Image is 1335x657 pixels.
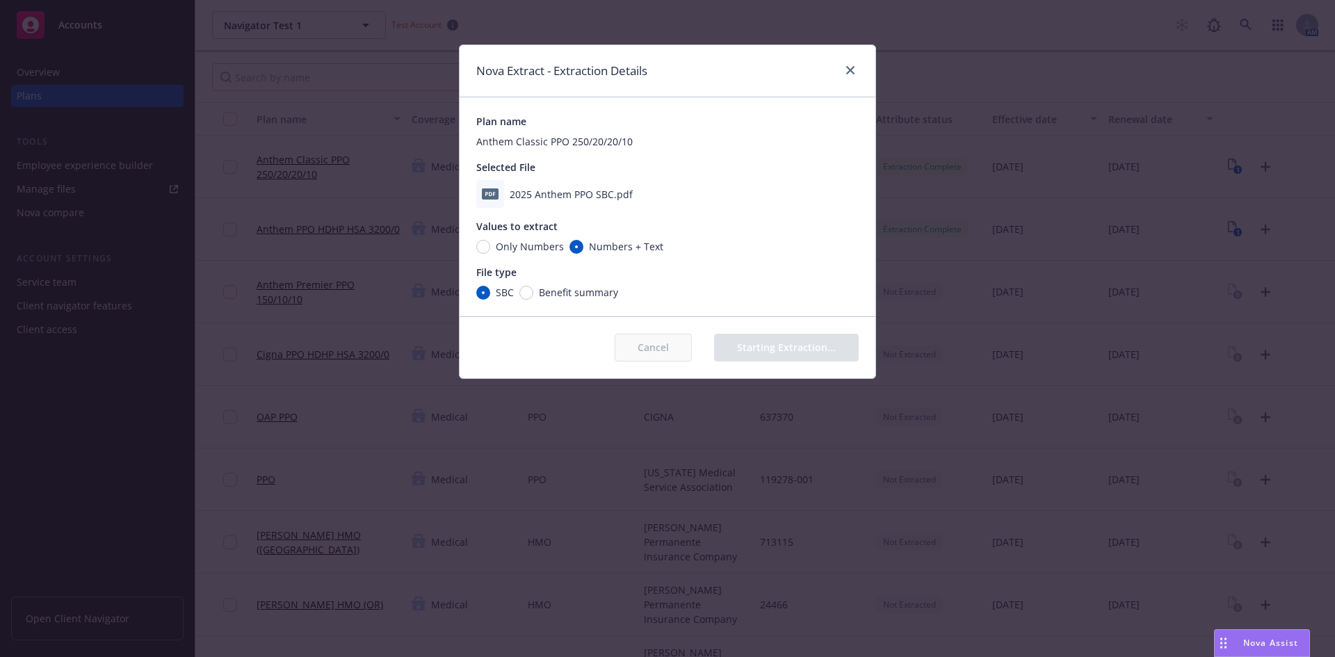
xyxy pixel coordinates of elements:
[842,62,859,79] a: close
[476,286,490,300] input: SBC
[589,239,663,254] span: Numbers + Text
[476,62,647,80] h1: Nova Extract - Extraction Details
[519,286,533,300] input: Benefit summary
[476,220,558,233] span: Values to extract
[539,285,618,300] span: Benefit summary
[496,285,514,300] span: SBC
[476,160,859,175] div: Selected File
[569,240,583,254] input: Numbers + Text
[496,239,564,254] span: Only Numbers
[476,114,859,129] div: Plan name
[476,240,490,254] input: Only Numbers
[1214,629,1310,657] button: Nova Assist
[1243,637,1298,649] span: Nova Assist
[476,134,859,149] div: Anthem Classic PPO 250/20/20/10
[476,266,517,279] span: File type
[1215,630,1232,656] div: Drag to move
[510,187,633,202] span: 2025 Anthem PPO SBC.pdf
